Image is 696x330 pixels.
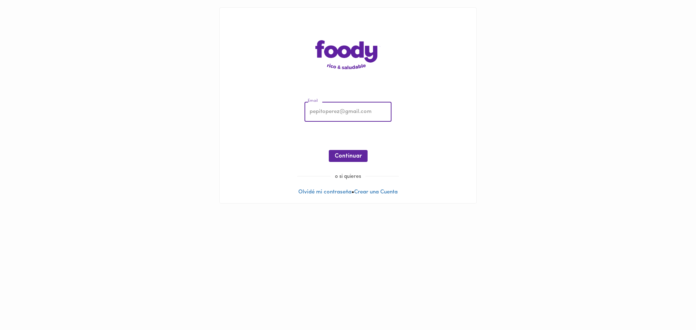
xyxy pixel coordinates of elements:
[315,40,381,69] img: logo-main-page.png
[304,102,391,122] input: pepitoperez@gmail.com
[298,189,352,195] a: Olvidé mi contraseña
[220,8,476,203] div: •
[331,174,365,179] span: o si quieres
[335,153,362,160] span: Continuar
[354,189,398,195] a: Crear una Cuenta
[329,150,368,162] button: Continuar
